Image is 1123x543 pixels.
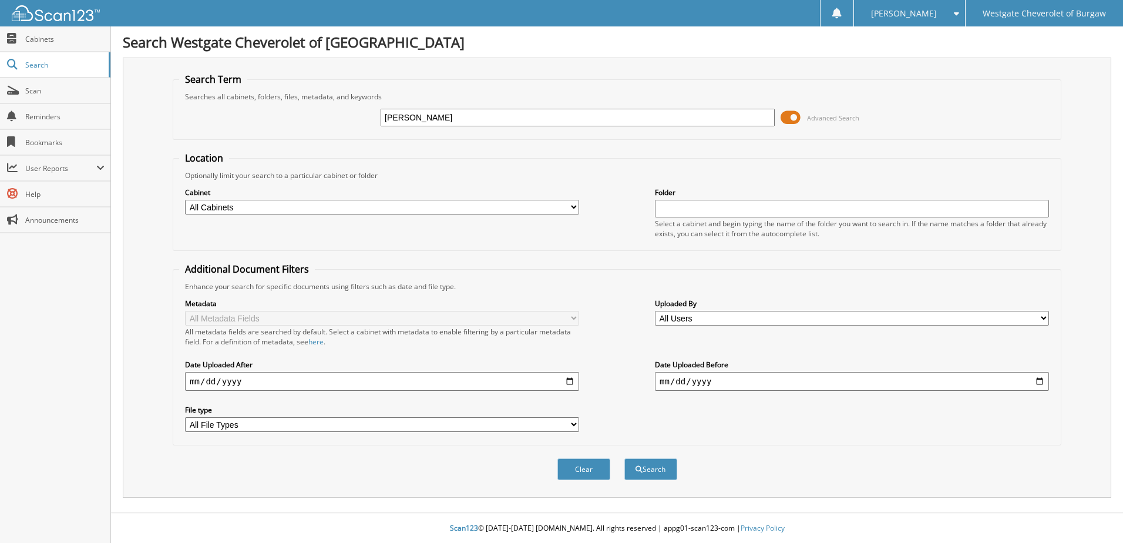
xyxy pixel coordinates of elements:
[185,405,579,415] label: File type
[179,263,315,276] legend: Additional Document Filters
[185,327,579,347] div: All metadata fields are searched by default. Select a cabinet with metadata to enable filtering b...
[983,10,1106,17] span: Westgate Cheverolet of Burgaw
[807,113,859,122] span: Advanced Search
[450,523,478,533] span: Scan123
[655,219,1049,239] div: Select a cabinet and begin typing the name of the folder you want to search in. If the name match...
[741,523,785,533] a: Privacy Policy
[185,299,579,309] label: Metadata
[179,170,1055,180] div: Optionally limit your search to a particular cabinet or folder
[308,337,324,347] a: here
[179,92,1055,102] div: Searches all cabinets, folders, files, metadata, and keywords
[123,32,1111,52] h1: Search Westgate Cheverolet of [GEOGRAPHIC_DATA]
[655,372,1049,391] input: end
[25,60,103,70] span: Search
[25,215,105,225] span: Announcements
[1064,487,1123,543] iframe: Chat Widget
[25,189,105,199] span: Help
[557,458,610,480] button: Clear
[655,360,1049,370] label: Date Uploaded Before
[655,187,1049,197] label: Folder
[25,163,96,173] span: User Reports
[185,187,579,197] label: Cabinet
[624,458,677,480] button: Search
[25,86,105,96] span: Scan
[185,360,579,370] label: Date Uploaded After
[12,5,100,21] img: scan123-logo-white.svg
[185,372,579,391] input: start
[179,73,247,86] legend: Search Term
[25,34,105,44] span: Cabinets
[25,138,105,148] span: Bookmarks
[25,112,105,122] span: Reminders
[871,10,937,17] span: [PERSON_NAME]
[655,299,1049,309] label: Uploaded By
[179,281,1055,291] div: Enhance your search for specific documents using filters such as date and file type.
[111,514,1123,543] div: © [DATE]-[DATE] [DOMAIN_NAME]. All rights reserved | appg01-scan123-com |
[179,152,229,165] legend: Location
